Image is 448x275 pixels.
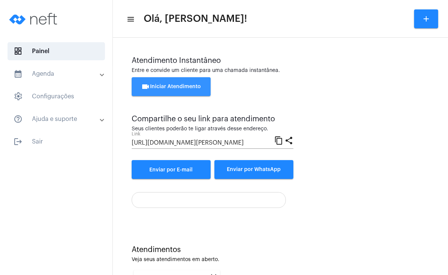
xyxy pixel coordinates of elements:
mat-expansion-panel-header: sidenav iconAjuda e suporte [5,110,112,128]
div: Entre e convide um cliente para uma chamada instantânea. [132,68,429,73]
mat-icon: videocam [141,82,150,91]
a: Enviar por E-mail [132,160,211,179]
div: Seus clientes poderão te ligar através desse endereço. [132,126,293,132]
button: Enviar por WhatsApp [214,160,293,179]
mat-panel-title: Ajuda e suporte [14,115,100,124]
span: Enviar por WhatsApp [227,167,281,172]
mat-icon: add [422,14,431,23]
mat-icon: sidenav icon [126,15,134,24]
span: Enviar por E-mail [150,167,193,173]
span: Olá, [PERSON_NAME]! [144,13,247,25]
span: Painel [8,42,105,60]
div: Atendimento Instantâneo [132,57,429,65]
mat-icon: share [284,136,293,145]
span: sidenav icon [14,92,23,101]
div: Compartilhe o seu link para atendimento [132,115,293,123]
button: Iniciar Atendimento [132,77,211,96]
mat-panel-title: Agenda [14,69,100,78]
div: Veja seus atendimentos em aberto. [132,257,429,263]
span: Configurações [8,87,105,105]
img: logo-neft-novo-2.png [6,4,62,34]
mat-icon: sidenav icon [14,137,23,146]
mat-expansion-panel-header: sidenav iconAgenda [5,65,112,83]
mat-icon: content_copy [274,136,283,145]
span: Sair [8,133,105,151]
span: sidenav icon [14,47,23,56]
mat-icon: sidenav icon [14,115,23,124]
div: Atendimentos [132,246,429,254]
mat-icon: sidenav icon [14,69,23,78]
span: Iniciar Atendimento [141,84,201,89]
